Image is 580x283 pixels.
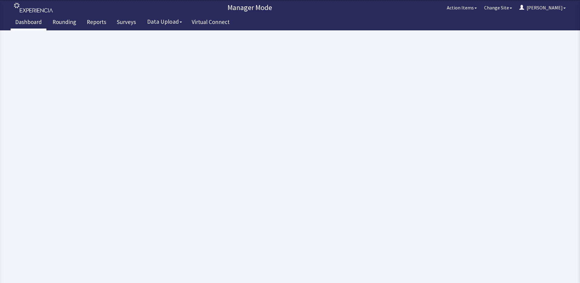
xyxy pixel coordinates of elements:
[187,15,234,30] a: Virtual Connect
[516,2,569,14] button: [PERSON_NAME]
[481,2,516,14] button: Change Site
[11,15,46,30] a: Dashboard
[56,3,443,12] p: Manager Mode
[14,3,53,13] img: experiencia_logo.png
[143,16,186,27] button: Data Upload
[82,15,111,30] a: Reports
[112,15,140,30] a: Surveys
[48,15,81,30] a: Rounding
[443,2,481,14] button: Action Items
